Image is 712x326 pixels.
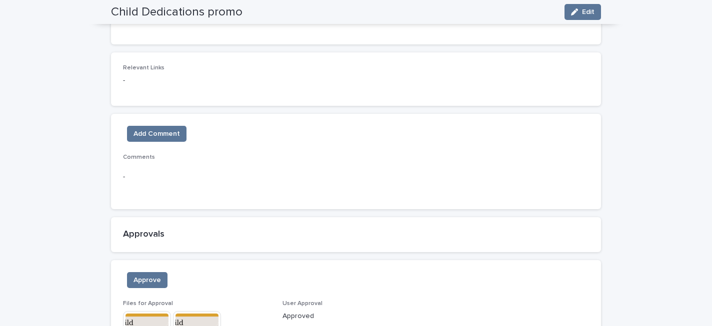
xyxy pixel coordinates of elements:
[127,126,186,142] button: Add Comment
[582,8,594,15] span: Edit
[282,301,322,307] span: User Approval
[123,65,164,71] span: Relevant Links
[127,272,167,288] button: Approve
[123,75,589,86] p: -
[123,229,589,240] h2: Approvals
[133,275,161,285] span: Approve
[123,172,589,182] p: -
[111,5,242,19] h2: Child Dedications promo
[282,311,430,322] p: Approved
[123,154,155,160] span: Comments
[123,301,173,307] span: Files for Approval
[564,4,601,20] button: Edit
[133,129,180,139] span: Add Comment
